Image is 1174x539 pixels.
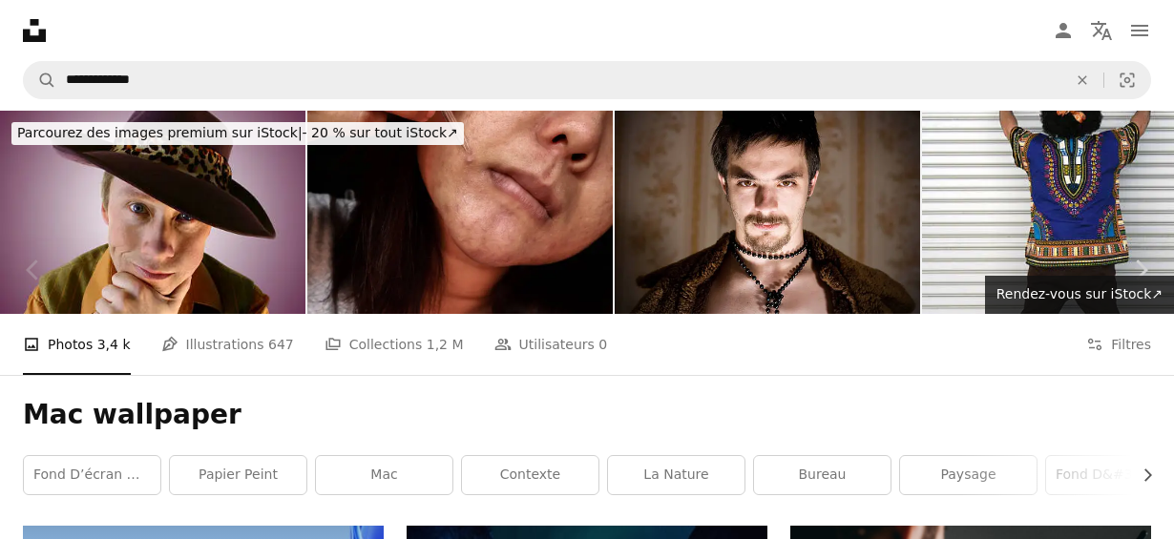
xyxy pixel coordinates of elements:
a: Contexte [462,456,598,494]
button: Menu [1121,11,1159,50]
img: Proxénète [615,111,920,314]
img: Fermez-vous vers le haut de la photo du problème de peau d'acné, femme asiatique appliquant le sé... [307,111,613,314]
form: Rechercher des visuels sur tout le site [23,61,1151,99]
button: faire défiler la liste vers la droite [1130,456,1151,494]
a: Mac [316,456,452,494]
a: papier peint [170,456,306,494]
a: Collections 1,2 M [325,314,464,375]
a: Accueil — Unsplash [23,19,46,42]
span: Rendez-vous sur iStock ↗ [996,286,1163,301]
a: paysage [900,456,1037,494]
a: Rendez-vous sur iStock↗ [985,276,1174,314]
a: bureau [754,456,891,494]
button: Recherche de visuels [1104,62,1150,98]
span: Parcourez des images premium sur iStock | [17,125,303,140]
button: Langue [1082,11,1121,50]
span: 1,2 M [427,334,464,355]
h1: Mac wallpaper [23,398,1151,432]
button: Effacer [1061,62,1103,98]
a: fond d’écran macbook [24,456,160,494]
button: Rechercher sur Unsplash [24,62,56,98]
a: Suivant [1107,178,1174,362]
a: Utilisateurs 0 [494,314,608,375]
a: Illustrations 647 [161,314,294,375]
span: - 20 % sur tout iStock ↗ [17,125,458,140]
button: Filtres [1086,314,1151,375]
span: 0 [598,334,607,355]
span: 647 [268,334,294,355]
a: la nature [608,456,744,494]
a: Connexion / S’inscrire [1044,11,1082,50]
